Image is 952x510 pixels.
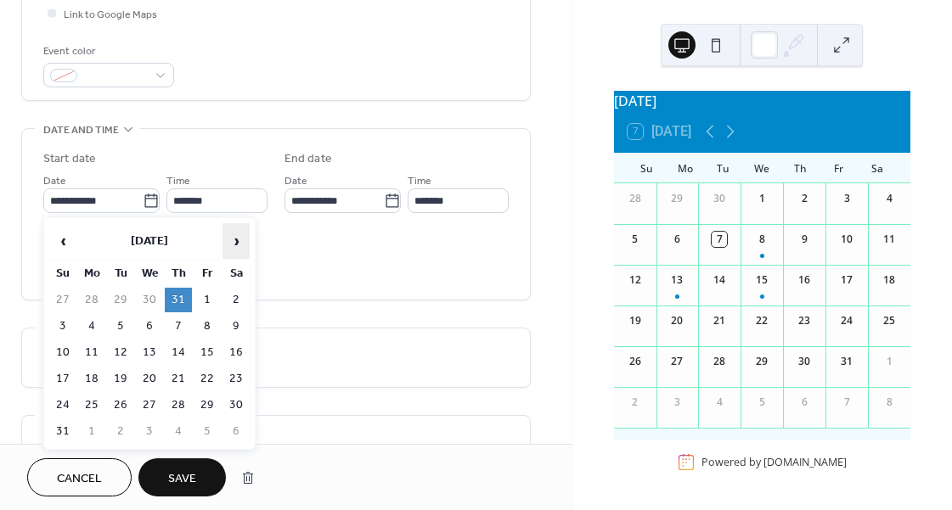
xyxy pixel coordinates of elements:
[882,232,897,247] div: 11
[628,191,643,206] div: 28
[138,458,226,496] button: Save
[223,314,250,339] td: 9
[882,313,897,328] div: 25
[49,261,76,286] th: Su
[797,354,812,369] div: 30
[839,272,854,288] div: 17
[754,313,769,328] div: 22
[223,288,250,312] td: 2
[166,172,190,190] span: Time
[27,458,132,496] a: Cancel
[43,172,66,190] span: Date
[223,367,250,391] td: 23
[136,367,163,391] td: 20
[165,419,192,444] td: 4
[223,419,250,444] td: 6
[763,455,847,469] a: [DOMAIN_NAME]
[408,172,431,190] span: Time
[882,395,897,410] div: 8
[839,232,854,247] div: 10
[165,393,192,418] td: 28
[136,340,163,365] td: 13
[223,340,250,365] td: 16
[165,314,192,339] td: 7
[194,288,221,312] td: 1
[614,91,910,111] div: [DATE]
[669,272,684,288] div: 13
[49,288,76,312] td: 27
[669,354,684,369] div: 27
[136,314,163,339] td: 6
[754,232,769,247] div: 8
[78,393,105,418] td: 25
[628,395,643,410] div: 2
[78,261,105,286] th: Mo
[839,313,854,328] div: 24
[194,340,221,365] td: 15
[839,395,854,410] div: 7
[704,153,742,183] div: Tu
[107,393,134,418] td: 26
[628,153,666,183] div: Su
[223,393,250,418] td: 30
[136,288,163,312] td: 30
[701,455,847,469] div: Powered by
[797,272,812,288] div: 16
[136,419,163,444] td: 3
[882,272,897,288] div: 18
[743,153,781,183] div: We
[136,261,163,286] th: We
[136,393,163,418] td: 27
[107,367,134,391] td: 19
[107,261,134,286] th: Tu
[797,191,812,206] div: 2
[78,419,105,444] td: 1
[223,224,249,258] span: ›
[194,393,221,418] td: 29
[669,191,684,206] div: 29
[165,340,192,365] td: 14
[107,340,134,365] td: 12
[284,172,307,190] span: Date
[839,354,854,369] div: 31
[754,354,769,369] div: 29
[194,261,221,286] th: Fr
[57,470,102,488] span: Cancel
[194,367,221,391] td: 22
[78,314,105,339] td: 4
[859,153,897,183] div: Sa
[628,272,643,288] div: 12
[754,272,769,288] div: 15
[820,153,858,183] div: Fr
[712,272,727,288] div: 14
[49,367,76,391] td: 17
[43,150,96,168] div: Start date
[50,224,76,258] span: ‹
[284,150,332,168] div: End date
[669,232,684,247] div: 6
[628,313,643,328] div: 19
[43,121,119,139] span: Date and time
[78,223,221,260] th: [DATE]
[78,288,105,312] td: 28
[107,288,134,312] td: 29
[49,419,76,444] td: 31
[49,314,76,339] td: 3
[223,261,250,286] th: Sa
[165,288,192,312] td: 31
[797,395,812,410] div: 6
[712,354,727,369] div: 28
[78,367,105,391] td: 18
[194,419,221,444] td: 5
[78,340,105,365] td: 11
[712,191,727,206] div: 30
[194,314,221,339] td: 8
[165,261,192,286] th: Th
[628,354,643,369] div: 26
[754,395,769,410] div: 5
[666,153,704,183] div: Mo
[712,313,727,328] div: 21
[49,393,76,418] td: 24
[64,6,157,24] span: Link to Google Maps
[781,153,820,183] div: Th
